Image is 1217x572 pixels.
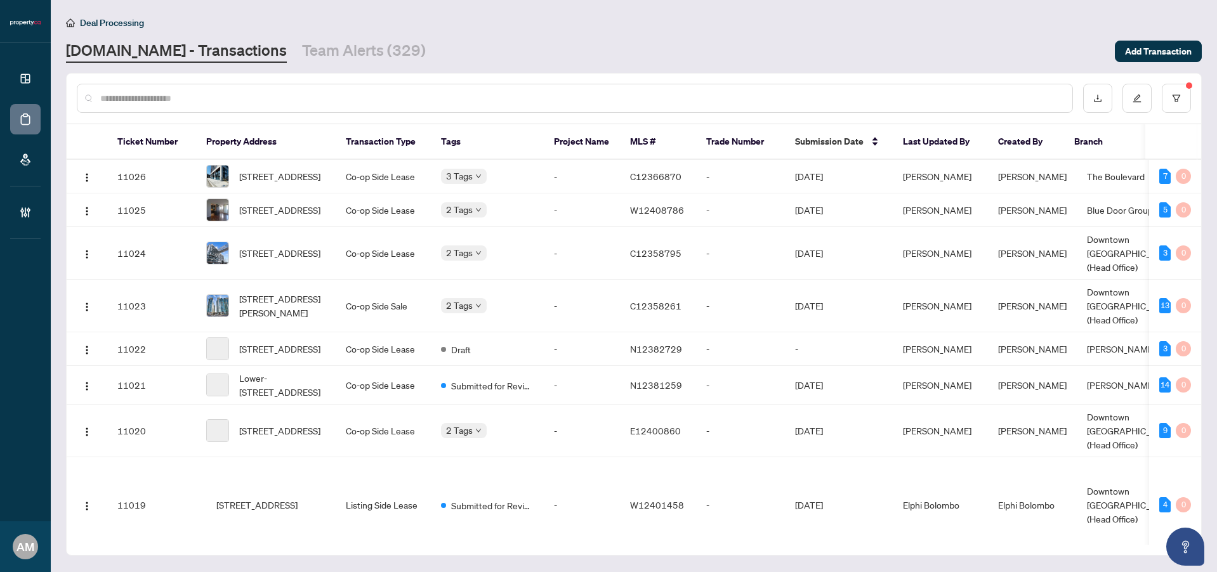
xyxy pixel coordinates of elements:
[544,457,620,553] td: -
[1083,84,1112,113] button: download
[1159,202,1171,218] div: 5
[239,371,326,399] span: Lower-[STREET_ADDRESS]
[696,227,785,280] td: -
[475,427,482,434] span: down
[77,243,97,263] button: Logo
[77,200,97,220] button: Logo
[893,193,988,227] td: [PERSON_NAME]
[998,247,1067,259] span: [PERSON_NAME]
[630,343,682,354] span: N12382729
[1176,169,1191,184] div: 0
[82,501,92,511] img: Logo
[696,366,785,405] td: -
[785,457,893,553] td: [DATE]
[988,124,1064,160] th: Created By
[107,124,196,160] th: Ticket Number
[475,250,482,256] span: down
[1176,497,1191,512] div: 0
[216,498,298,512] span: [STREET_ADDRESS]
[82,302,92,312] img: Logo
[16,538,34,556] span: AM
[630,499,684,510] span: W12401458
[336,193,431,227] td: Co-op Side Lease
[630,300,681,311] span: C12358261
[1077,280,1186,332] td: Downtown [GEOGRAPHIC_DATA] (Head Office)
[207,199,228,221] img: thumbnail-img
[107,193,196,227] td: 11025
[1093,94,1102,103] span: download
[1159,497,1171,512] div: 4
[336,160,431,193] td: Co-op Side Lease
[107,332,196,366] td: 11022
[893,124,988,160] th: Last Updated By
[336,366,431,405] td: Co-op Side Lease
[630,171,681,182] span: C12366870
[893,227,988,280] td: [PERSON_NAME]
[1125,41,1192,62] span: Add Transaction
[446,245,473,260] span: 2 Tags
[239,203,320,217] span: [STREET_ADDRESS]
[77,166,97,186] button: Logo
[1176,202,1191,218] div: 0
[107,457,196,553] td: 11019
[82,249,92,259] img: Logo
[1077,193,1186,227] td: Blue Door Group
[1077,366,1186,405] td: [PERSON_NAME]
[336,124,431,160] th: Transaction Type
[1159,341,1171,356] div: 3
[998,379,1067,391] span: [PERSON_NAME]
[80,17,144,29] span: Deal Processing
[1176,423,1191,438] div: 0
[1162,84,1191,113] button: filter
[620,124,696,160] th: MLS #
[207,242,228,264] img: thumbnail-img
[630,425,681,436] span: E12400860
[544,280,620,332] td: -
[107,160,196,193] td: 11026
[196,124,336,160] th: Property Address
[544,366,620,405] td: -
[544,160,620,193] td: -
[431,124,544,160] th: Tags
[1077,457,1186,553] td: Downtown [GEOGRAPHIC_DATA] (Head Office)
[1159,298,1171,313] div: 13
[630,247,681,259] span: C12358795
[239,169,320,183] span: [STREET_ADDRESS]
[77,420,97,441] button: Logo
[66,40,287,63] a: [DOMAIN_NAME] - Transactions
[1077,160,1186,193] td: The Boulevard
[107,227,196,280] td: 11024
[696,193,785,227] td: -
[451,342,471,356] span: Draft
[630,204,684,216] span: W12408786
[239,246,320,260] span: [STREET_ADDRESS]
[544,227,620,280] td: -
[785,280,893,332] td: [DATE]
[446,423,473,438] span: 2 Tags
[82,427,92,437] img: Logo
[1159,377,1171,393] div: 14
[998,300,1067,311] span: [PERSON_NAME]
[207,166,228,187] img: thumbnail-img
[446,169,473,183] span: 3 Tags
[1122,84,1152,113] button: edit
[893,405,988,457] td: [PERSON_NAME]
[696,280,785,332] td: -
[82,381,92,391] img: Logo
[785,124,893,160] th: Submission Date
[77,375,97,395] button: Logo
[336,457,431,553] td: Listing Side Lease
[77,495,97,515] button: Logo
[82,172,92,183] img: Logo
[82,345,92,355] img: Logo
[1176,298,1191,313] div: 0
[451,379,534,393] span: Submitted for Review
[1077,332,1186,366] td: [PERSON_NAME]
[1159,423,1171,438] div: 9
[239,424,320,438] span: [STREET_ADDRESS]
[1176,341,1191,356] div: 0
[785,405,893,457] td: [DATE]
[696,332,785,366] td: -
[785,332,893,366] td: -
[630,379,682,391] span: N12381259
